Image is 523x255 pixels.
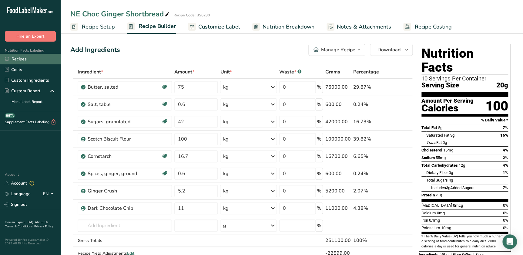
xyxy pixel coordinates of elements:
[139,22,176,30] span: Recipe Builder
[223,187,228,195] div: kg
[503,218,508,223] span: 0%
[436,155,446,160] span: 55mg
[28,220,35,224] a: FAQ .
[353,170,384,177] div: 0.24%
[325,135,351,143] div: 100000.00
[88,170,161,177] div: Spices, ginger, ground
[70,45,120,55] div: Add Ingredients
[88,83,161,91] div: Butter, salted
[5,224,34,229] a: Terms & Conditions .
[429,218,440,223] span: 0.1mg
[353,237,384,244] div: 100%
[325,170,351,177] div: 600.00
[446,185,450,190] span: 3g
[325,187,351,195] div: 5200.00
[223,101,228,108] div: kg
[353,187,384,195] div: 2.07%
[78,237,172,244] div: Gross Totals
[78,68,103,76] span: Ingredient
[325,68,340,76] span: Grams
[443,148,453,152] span: 15mg
[78,219,172,232] input: Add Ingredient
[308,44,365,56] button: Manage Recipe
[325,83,351,91] div: 75000.00
[5,31,56,42] button: Hire an Expert
[503,203,508,208] span: 0%
[503,170,508,175] span: 1%
[421,211,436,215] span: Calcium
[450,133,454,138] span: 3g
[5,88,40,94] div: Custom Report
[403,20,452,34] a: Recipe Costing
[421,98,474,104] div: Amount Per Serving
[188,20,240,34] a: Customize Label
[325,101,351,108] div: 600.00
[127,19,176,34] a: Recipe Builder
[449,178,453,182] span: 4g
[70,8,171,19] div: NE Choc Ginger Shortbread
[421,104,474,113] div: Calories
[279,68,301,76] div: Waste
[370,44,413,56] button: Download
[500,133,508,138] span: 16%
[263,23,314,31] span: Nutrition Breakdown
[325,237,351,244] div: 251100.00
[415,23,452,31] span: Recipe Costing
[421,163,458,168] span: Total Carbohydrates
[426,178,448,182] span: Total Sugars
[223,153,228,160] div: kg
[88,101,161,108] div: Salt, table
[503,125,508,130] span: 7%
[327,20,391,34] a: Notes & Attachments
[377,46,401,53] span: Download
[353,68,379,76] span: Percentage
[5,113,15,118] div: BETA
[426,140,436,145] i: Trans
[174,68,194,76] span: Amount
[421,46,508,74] h1: Nutrition Facts
[421,82,459,89] span: Serving Size
[426,140,442,145] span: Fat
[503,211,508,215] span: 0%
[325,205,351,212] div: 11000.00
[421,155,435,160] span: Sodium
[5,220,48,229] a: About Us .
[252,20,314,34] a: Nutrition Breakdown
[325,153,351,160] div: 16700.00
[198,23,240,31] span: Customize Label
[502,234,517,249] div: Open Intercom Messenger
[421,76,508,82] div: 10 Servings Per Container
[503,155,508,160] span: 2%
[325,118,351,125] div: 42000.00
[421,218,428,223] span: Iron
[496,82,508,89] span: 20g
[459,163,465,168] span: 12g
[321,46,355,53] div: Manage Recipe
[88,118,161,125] div: Sugars, granulated
[449,170,453,175] span: 0g
[353,118,384,125] div: 16.73%
[5,189,31,199] a: Language
[353,135,384,143] div: 39.82%
[485,98,508,114] div: 100
[5,220,26,224] a: Hire an Expert .
[353,83,384,91] div: 29.87%
[443,140,447,145] span: 0g
[421,117,508,124] section: % Daily Value *
[337,23,391,31] span: Notes & Attachments
[88,187,163,195] div: Ginger Crush
[82,23,115,31] span: Recipe Setup
[223,222,226,229] div: g
[503,226,508,230] span: 0%
[173,12,210,18] div: Recipe Code: BS6230
[88,153,161,160] div: Cornstarch
[353,101,384,108] div: 0.24%
[220,68,232,76] span: Unit
[88,205,163,212] div: Dark Chocolate Chip
[421,148,442,152] span: Cholesterol
[223,205,228,212] div: kg
[421,125,437,130] span: Total Fat
[223,118,228,125] div: kg
[431,185,474,190] span: Includes Added Sugars
[421,234,508,249] section: * The % Daily Value (DV) tells you how much a nutrient in a serving of food contributes to a dail...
